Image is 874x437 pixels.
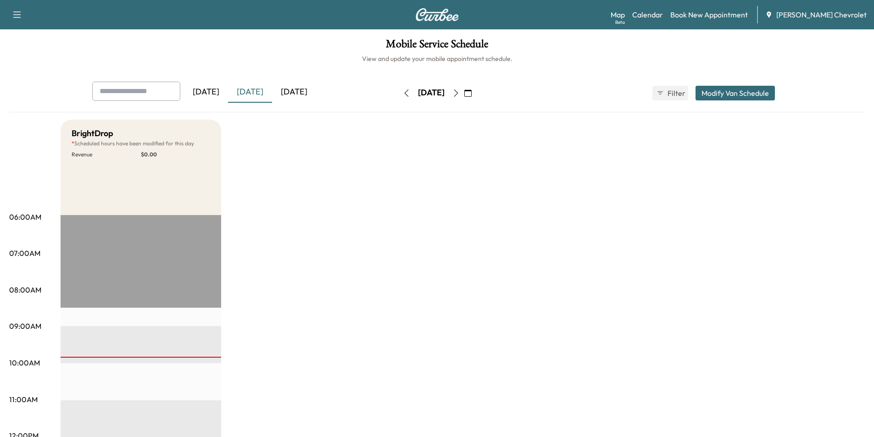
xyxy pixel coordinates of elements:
h5: BrightDrop [72,127,113,140]
p: 07:00AM [9,248,40,259]
p: 10:00AM [9,357,40,368]
p: $ 0.00 [141,151,210,158]
p: 06:00AM [9,211,41,222]
div: Beta [615,19,625,26]
p: Revenue [72,151,141,158]
span: Filter [668,88,684,99]
h6: View and update your mobile appointment schedule. [9,54,865,63]
button: Filter [652,86,688,100]
p: 09:00AM [9,321,41,332]
img: Curbee Logo [415,8,459,21]
span: [PERSON_NAME] Chevrolet [776,9,867,20]
button: Modify Van Schedule [696,86,775,100]
div: [DATE] [184,82,228,103]
h1: Mobile Service Schedule [9,39,865,54]
div: [DATE] [418,87,445,99]
a: MapBeta [611,9,625,20]
p: Scheduled hours have been modified for this day [72,140,210,147]
div: [DATE] [272,82,316,103]
a: Book New Appointment [670,9,748,20]
p: 08:00AM [9,284,41,295]
div: [DATE] [228,82,272,103]
p: 11:00AM [9,394,38,405]
a: Calendar [632,9,663,20]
